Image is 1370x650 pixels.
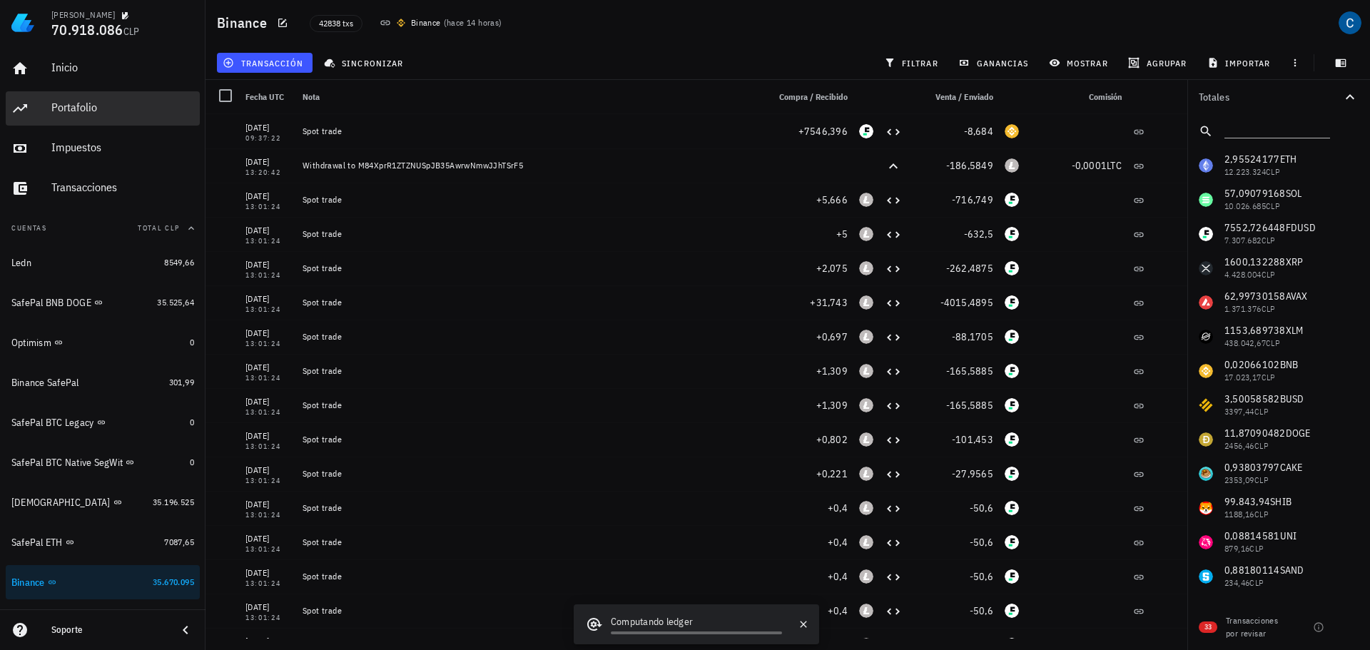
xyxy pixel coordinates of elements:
div: 13:20:42 [245,169,291,176]
div: Portafolio [51,101,194,114]
span: ganancias [961,57,1028,68]
a: Impuestos [6,131,200,166]
span: -88,1705 [952,330,993,343]
div: [DATE] [245,223,291,238]
div: 13:01:24 [245,306,291,313]
img: LedgiFi [11,11,34,34]
span: -50,6 [970,536,993,549]
div: Transacciones [51,181,194,194]
div: LTC-icon [859,604,873,618]
h1: Binance [217,11,273,34]
span: 301,99 [169,377,194,387]
div: SafePal BTC Legacy [11,417,94,429]
div: FDUSD-icon [1005,364,1019,378]
span: LTC [1107,159,1122,172]
span: +0,4 [828,502,848,514]
button: Totales [1187,80,1370,114]
div: LTC-icon [859,193,873,207]
div: Spot trade [303,194,756,205]
img: 270.png [397,19,405,27]
div: [DATE] [245,566,291,580]
span: agrupar [1131,57,1187,68]
span: filtrar [887,57,938,68]
div: FDUSD-icon [1005,261,1019,275]
button: agrupar [1122,53,1195,73]
button: ganancias [953,53,1037,73]
div: Transacciones por revisar [1226,614,1286,640]
a: SafePal ETH 7087,65 [6,525,200,559]
div: Binance SafePal [11,377,79,389]
div: Venta / Enviado [908,80,999,114]
span: -8,684 [964,125,994,138]
span: mostrar [1052,57,1108,68]
div: FDUSD-icon [1005,535,1019,549]
span: +0,697 [816,330,848,343]
div: [DATE] [245,463,291,477]
div: avatar [1339,11,1361,34]
div: FDUSD-icon [1005,501,1019,515]
div: Spot trade [303,297,756,308]
span: +0,221 [816,467,848,480]
div: Impuestos [51,141,194,154]
div: Binance [411,16,441,30]
button: importar [1201,53,1279,73]
span: 7087,65 [164,537,194,547]
span: 35.670.095 [153,577,194,587]
div: FDUSD-icon [1005,193,1019,207]
div: LTC-icon [859,261,873,275]
div: Compra / Recibido [762,80,853,114]
span: -101,453 [952,433,993,446]
span: importar [1210,57,1271,68]
span: Total CLP [138,223,180,233]
a: SafePal BTC Native SegWit 0 [6,445,200,479]
span: -165,5885 [946,399,993,412]
button: filtrar [878,53,947,73]
span: +5 [836,228,848,240]
span: +1,309 [816,399,848,412]
div: Spot trade [303,537,756,548]
div: FDUSD-icon [1005,604,1019,618]
div: Binance [11,577,45,589]
div: FDUSD-icon [1005,398,1019,412]
a: Binance 35.670.095 [6,565,200,599]
div: LTC-icon [859,432,873,447]
div: [DATE] [245,155,291,169]
span: -165,5885 [946,365,993,377]
div: FDUSD-icon [1005,432,1019,447]
span: ( ) [444,16,502,30]
a: Binance SafePal 301,99 [6,365,200,400]
div: SafePal BNB DOGE [11,297,91,309]
div: Spot trade [303,502,756,514]
div: FDUSD-icon [1005,227,1019,241]
span: 8549,66 [164,257,194,268]
div: Soporte [51,624,166,636]
div: FDUSD-icon [1005,569,1019,584]
div: 13:01:24 [245,409,291,416]
a: Inicio [6,51,200,86]
div: [DATE] [245,634,291,649]
span: +0,4 [828,604,848,617]
div: LTC-icon [859,330,873,344]
div: [DATE] [245,360,291,375]
div: [DATE] [245,395,291,409]
div: Optimism [11,337,51,349]
div: Spot trade [303,571,756,582]
div: 13:01:24 [245,614,291,621]
div: Spot trade [303,331,756,342]
div: FDUSD-icon [1005,467,1019,481]
span: -50,6 [970,570,993,583]
span: Nota [303,91,320,102]
div: 13:01:24 [245,546,291,553]
span: +0,802 [816,433,848,446]
div: 13:01:24 [245,272,291,279]
div: FDUSD-icon [859,124,873,138]
button: mostrar [1043,53,1117,73]
span: -50,6 [970,604,993,617]
div: BNB-icon [1005,124,1019,138]
div: FDUSD-icon [1005,295,1019,310]
span: Compra / Recibido [779,91,848,102]
div: 13:01:24 [245,203,291,210]
div: Computando ledger [611,614,782,631]
div: LTC-icon [1005,158,1019,173]
a: Ledn 8549,66 [6,245,200,280]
